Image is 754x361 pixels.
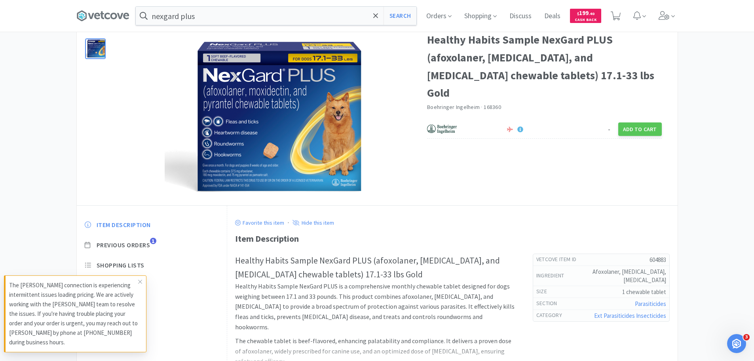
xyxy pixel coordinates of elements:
[97,261,144,269] span: Shopping Lists
[300,219,334,226] p: Hide this item
[97,221,151,229] span: Item Description
[575,18,596,23] span: Cash Back
[571,267,666,284] h5: Afoxolaner, [MEDICAL_DATA], [MEDICAL_DATA]
[235,281,517,332] p: Healthy Habits Sample NexGard PLUS is a comprehensive monthly chewable tablet designed for dogs w...
[481,103,482,111] span: ·
[608,124,610,134] span: -
[541,13,564,20] a: Deals
[136,7,416,25] input: Search by item, sku, manufacturer, ingredient, size...
[635,300,666,308] a: Parasiticides
[727,334,746,353] iframe: Intercom live chat
[577,9,594,17] span: 199
[427,31,662,102] h1: Healthy Habits Sample NexGard PLUS (afoxolaner, [MEDICAL_DATA], and [MEDICAL_DATA] chewable table...
[97,241,150,249] span: Previous Orders
[165,39,363,197] img: 9ddcda9866974bbbbca3d8c8ea1d0858_644643.png
[570,5,601,27] a: $199.40Cash Back
[743,334,750,340] span: 3
[618,122,662,136] button: Add to Cart
[536,300,564,308] h6: Section
[536,311,568,319] h6: Category
[235,232,670,246] div: Item Description
[536,288,553,296] h6: size
[241,219,284,226] p: Favorite this item
[536,272,571,280] h6: ingredient
[553,288,666,296] h5: 1 chewable tablet
[150,238,156,244] span: 1
[235,254,517,281] h2: Healthy Habits Sample NexGard PLUS (afoxolaner, [MEDICAL_DATA], and [MEDICAL_DATA] chewable table...
[384,7,416,25] button: Search
[427,123,457,135] img: 730db3968b864e76bcafd0174db25112_22.png
[589,11,594,16] span: . 40
[427,103,480,111] a: Boehringer Ingelheim
[577,11,579,16] span: $
[536,256,583,264] h6: Vetcove Item Id
[288,218,289,228] div: ·
[594,312,666,319] a: Ext Parasiticides Insecticides
[583,256,666,264] h5: 604883
[506,13,535,20] a: Discuss
[9,281,138,347] p: The [PERSON_NAME] connection is experiencing intermittent issues loading pricing. We are actively...
[484,103,501,111] span: 168360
